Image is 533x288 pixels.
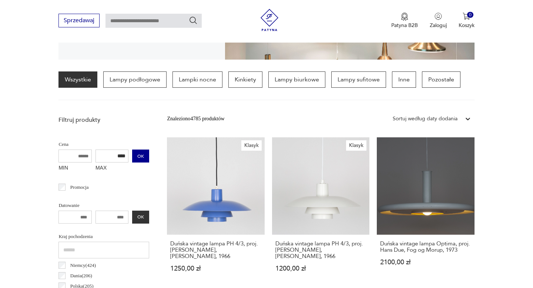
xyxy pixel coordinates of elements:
[103,71,167,88] a: Lampy podłogowe
[58,140,149,148] p: Cena
[430,22,447,29] p: Zaloguj
[70,183,89,191] p: Promocja
[132,211,149,224] button: OK
[167,115,224,123] div: Znaleziono 4785 produktów
[331,71,386,88] a: Lampy sufitowe
[391,22,418,29] p: Patyna B2B
[391,13,418,29] button: Patyna B2B
[268,71,325,88] a: Lampy biurkowe
[275,265,366,272] p: 1200,00 zł
[401,13,408,21] img: Ikona medalu
[275,241,366,259] h3: Duńska vintage lampa PH 4/3, proj. [PERSON_NAME], [PERSON_NAME], 1966
[392,71,416,88] a: Inne
[435,13,442,20] img: Ikonka użytkownika
[167,137,264,286] a: KlasykDuńska vintage lampa PH 4/3, proj. Poul Henningsen, Louis Poulsen, 1966Duńska vintage lampa...
[380,259,471,265] p: 2100,00 zł
[170,265,261,272] p: 1250,00 zł
[58,163,92,174] label: MIN
[393,115,457,123] div: Sortuj według daty dodania
[380,241,471,253] h3: Duńska vintage lampa Optima, proj. Hans Due, Fog og Morup, 1973
[189,16,198,25] button: Szukaj
[58,201,149,210] p: Datowanie
[430,13,447,29] button: Zaloguj
[58,116,149,124] p: Filtruj produkty
[272,137,369,286] a: KlasykDuńska vintage lampa PH 4/3, proj. Poul Henningsen, Louis Poulsen, 1966Duńska vintage lampa...
[459,13,475,29] button: 0Koszyk
[422,71,460,88] a: Pozostałe
[467,12,473,18] div: 0
[58,232,149,241] p: Kraj pochodzenia
[228,71,262,88] a: Kinkiety
[391,13,418,29] a: Ikona medaluPatyna B2B
[70,261,96,269] p: Niemcy ( 424 )
[172,71,222,88] a: Lampki nocne
[258,9,281,31] img: Patyna - sklep z meblami i dekoracjami vintage
[459,22,475,29] p: Koszyk
[58,19,100,24] a: Sprzedawaj
[95,163,129,174] label: MAX
[377,137,474,286] a: Duńska vintage lampa Optima, proj. Hans Due, Fog og Morup, 1973Duńska vintage lampa Optima, proj....
[463,13,470,20] img: Ikona koszyka
[170,241,261,259] h3: Duńska vintage lampa PH 4/3, proj. [PERSON_NAME], [PERSON_NAME], 1966
[58,14,100,27] button: Sprzedawaj
[70,272,92,280] p: Dania ( 206 )
[132,150,149,163] button: OK
[58,71,97,88] a: Wszystkie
